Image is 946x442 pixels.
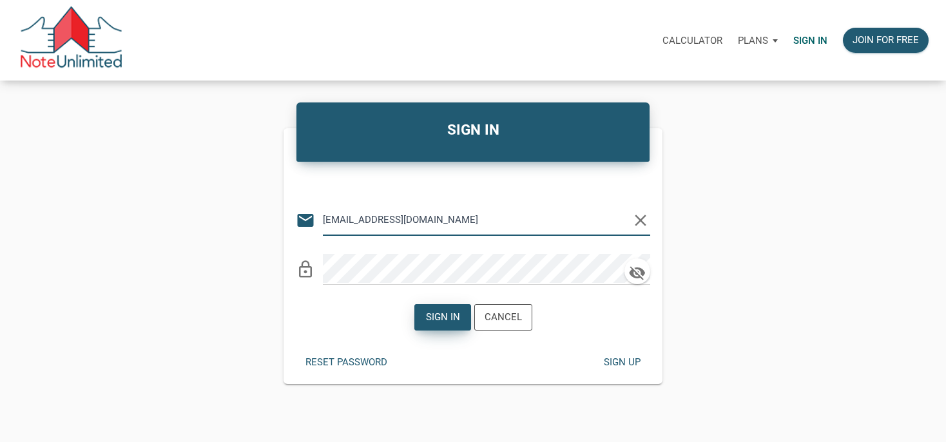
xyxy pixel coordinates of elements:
a: Calculator [655,20,730,61]
div: Cancel [485,310,522,325]
button: Reset password [296,350,397,375]
i: clear [631,211,650,230]
img: NoteUnlimited [19,6,123,74]
p: Sign in [793,35,827,46]
button: Join for free [843,28,929,53]
i: email [296,211,315,230]
h4: SIGN IN [306,119,640,141]
button: Sign up [594,350,650,375]
button: Cancel [474,304,532,331]
a: Plans [730,20,786,61]
p: Plans [738,35,768,46]
a: Join for free [835,20,936,61]
i: lock_outline [296,260,315,279]
div: Join for free [853,33,919,48]
a: Sign in [786,20,835,61]
input: Email [323,205,631,234]
div: Sign up [604,355,641,370]
p: Calculator [662,35,722,46]
button: Plans [730,21,786,60]
button: Sign in [414,304,471,331]
div: Reset password [305,355,387,370]
div: Sign in [425,310,459,325]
